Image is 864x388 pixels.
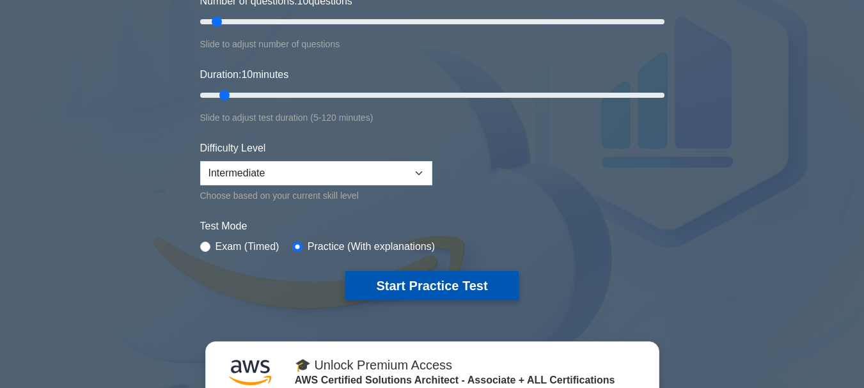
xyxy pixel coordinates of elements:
label: Exam (Timed) [216,239,279,254]
div: Slide to adjust number of questions [200,36,664,52]
label: Practice (With explanations) [308,239,435,254]
label: Difficulty Level [200,141,266,156]
span: 10 [241,69,253,80]
label: Test Mode [200,219,664,234]
div: Slide to adjust test duration (5-120 minutes) [200,110,664,125]
label: Duration: minutes [200,67,289,82]
div: Choose based on your current skill level [200,188,432,203]
button: Start Practice Test [345,271,518,300]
